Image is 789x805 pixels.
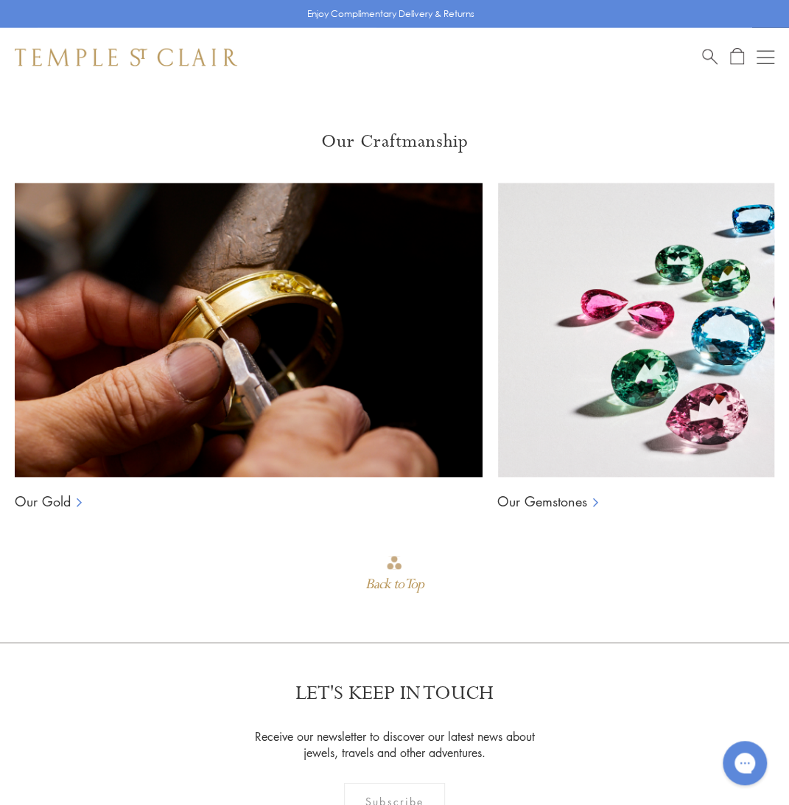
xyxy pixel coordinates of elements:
[295,680,494,706] p: LET'S KEEP IN TOUCH
[307,7,474,21] p: Enjoy Complimentary Delivery & Returns
[365,571,423,598] div: Back to Top
[757,49,774,66] button: Open navigation
[715,736,774,790] iframe: Gorgias live chat messenger
[15,183,483,478] img: Ball Chains
[245,728,544,761] p: Receive our newsletter to discover our latest news about jewels, travels and other adventures.
[702,48,718,66] a: Search
[15,492,71,510] a: Our Gold
[730,48,744,66] a: Open Shopping Bag
[497,492,587,510] a: Our Gemstones
[15,49,237,66] img: Temple St. Clair
[365,554,423,598] div: Go to top
[15,130,774,153] h3: Our Craftmanship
